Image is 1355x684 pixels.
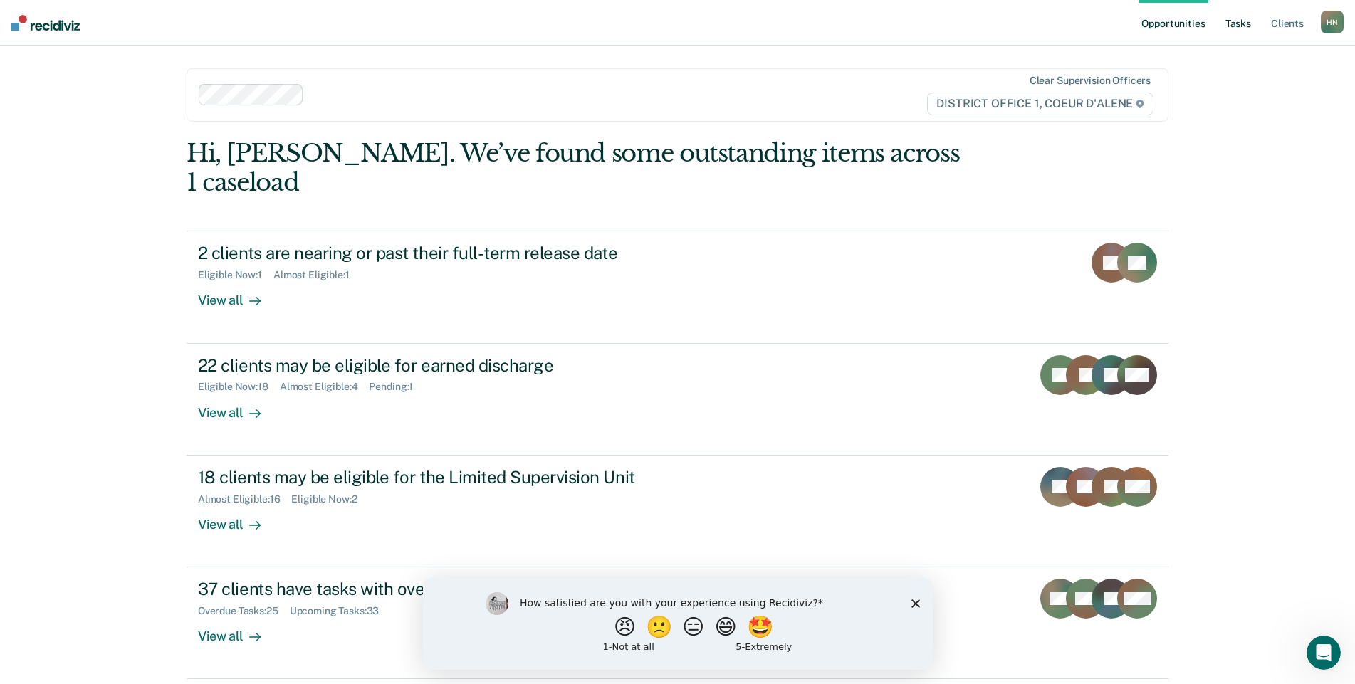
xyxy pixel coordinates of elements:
span: DISTRICT OFFICE 1, COEUR D'ALENE [927,93,1153,115]
div: View all [198,617,278,645]
a: 22 clients may be eligible for earned dischargeEligible Now:18Almost Eligible:4Pending:1View all [187,344,1168,456]
a: 2 clients are nearing or past their full-term release dateEligible Now:1Almost Eligible:1View all [187,231,1168,343]
div: Eligible Now : 18 [198,381,280,393]
div: Pending : 1 [369,381,424,393]
img: Recidiviz [11,15,80,31]
iframe: Intercom live chat [1307,636,1341,670]
div: 18 clients may be eligible for the Limited Supervision Unit [198,467,698,488]
div: 22 clients may be eligible for earned discharge [198,355,698,376]
button: HN [1321,11,1344,33]
div: 37 clients have tasks with overdue or upcoming due dates [198,579,698,599]
a: 18 clients may be eligible for the Limited Supervision UnitAlmost Eligible:16Eligible Now:2View all [187,456,1168,567]
div: View all [198,505,278,532]
div: Almost Eligible : 4 [280,381,370,393]
iframe: Survey by Kim from Recidiviz [423,578,933,670]
div: Overdue Tasks : 25 [198,605,290,617]
div: View all [198,281,278,309]
div: Almost Eligible : 1 [273,269,361,281]
div: H N [1321,11,1344,33]
div: Clear supervision officers [1030,75,1151,87]
div: Eligible Now : 2 [291,493,368,505]
a: 37 clients have tasks with overdue or upcoming due datesOverdue Tasks:25Upcoming Tasks:33View all [187,567,1168,679]
div: Upcoming Tasks : 33 [290,605,391,617]
div: Almost Eligible : 16 [198,493,292,505]
div: Hi, [PERSON_NAME]. We’ve found some outstanding items across 1 caseload [187,139,972,197]
div: View all [198,393,278,421]
div: Eligible Now : 1 [198,269,273,281]
div: 2 clients are nearing or past their full-term release date [198,243,698,263]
